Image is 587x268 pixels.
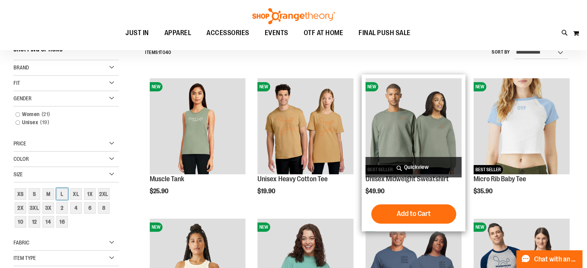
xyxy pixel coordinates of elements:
span: Size [14,171,23,177]
div: product [362,74,465,231]
span: EVENTS [265,24,288,42]
span: $19.90 [257,188,276,195]
div: 10 [15,216,26,228]
div: 2 [56,202,68,214]
a: XS [14,187,27,201]
a: Muscle Tank [150,175,184,183]
span: 40 [166,50,171,55]
span: NEW [150,222,162,232]
span: Color [14,156,29,162]
img: Unisex Midweight Sweatshirt [365,78,462,174]
div: L [56,188,68,200]
div: 14 [42,216,54,228]
span: NEW [257,82,270,91]
strong: Shopping Options [14,43,119,60]
a: 2X [14,201,27,215]
a: 3XL [27,201,41,215]
a: Unisex19 [12,118,113,126]
div: 12 [29,216,40,228]
span: Gender [14,95,32,101]
a: L [55,187,69,201]
a: 4 [69,201,83,215]
a: Unisex Midweight Sweatshirt [365,175,449,183]
div: 1X [84,188,96,200]
img: Micro Rib Baby Tee [474,78,570,174]
a: 12 [27,215,41,229]
label: Sort By [492,49,510,56]
span: $49.90 [365,188,386,195]
span: Brand [14,64,29,71]
button: Chat with an Expert [516,250,583,268]
div: 3X [42,202,54,214]
div: product [254,74,357,214]
a: XL [69,187,83,201]
span: $35.90 [474,188,494,195]
div: 16 [56,216,68,228]
a: 2XL [97,187,111,201]
span: APPAREL [164,24,191,42]
div: 2X [15,202,26,214]
div: XS [15,188,26,200]
a: 2 [55,201,69,215]
span: ACCESSORIES [206,24,249,42]
span: BEST SELLER [474,165,503,174]
a: 14 [41,215,55,229]
a: Unisex Heavy Cotton TeeNEW [257,78,354,175]
a: Unisex Heavy Cotton Tee [257,175,327,183]
a: 16 [55,215,69,229]
span: 21 [40,110,52,118]
div: product [470,74,573,214]
div: S [29,188,40,200]
span: FINAL PUSH SALE [359,24,411,42]
h2: Items to [145,47,171,59]
span: Fabric [14,239,29,246]
a: 6 [83,201,97,215]
span: $25.90 [150,188,169,195]
img: Muscle Tank [150,78,246,174]
span: NEW [257,222,270,232]
span: NEW [474,222,486,232]
div: XL [70,188,82,200]
span: NEW [150,82,162,91]
a: Women21 [12,110,113,118]
a: 3X [41,201,55,215]
span: Chat with an Expert [534,256,578,263]
span: NEW [474,82,486,91]
button: Add to Cart [371,204,456,224]
span: Price [14,140,26,147]
span: Item Type [14,255,36,261]
div: 4 [70,202,82,214]
div: 8 [98,202,110,214]
div: M [42,188,54,200]
a: Micro Rib Baby TeeNEWBEST SELLER [474,78,570,175]
a: 8 [97,201,111,215]
div: 3XL [29,202,40,214]
img: Shop Orangetheory [251,8,336,24]
a: 10 [14,215,27,229]
span: Fit [14,80,20,86]
div: 6 [84,202,96,214]
img: Unisex Heavy Cotton Tee [257,78,354,174]
a: M [41,187,55,201]
a: S [27,187,41,201]
div: 2XL [98,188,110,200]
span: JUST IN [125,24,149,42]
span: Add to Cart [397,209,431,218]
a: Muscle TankNEW [150,78,246,175]
span: 19 [38,118,51,126]
span: NEW [365,82,378,91]
a: 1X [83,187,97,201]
a: Micro Rib Baby Tee [474,175,526,183]
a: Quickview [365,157,462,177]
a: Unisex Midweight SweatshirtNEWBEST SELLER [365,78,462,175]
span: 1 [158,50,160,55]
div: product [146,74,250,214]
span: OTF AT HOME [304,24,343,42]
